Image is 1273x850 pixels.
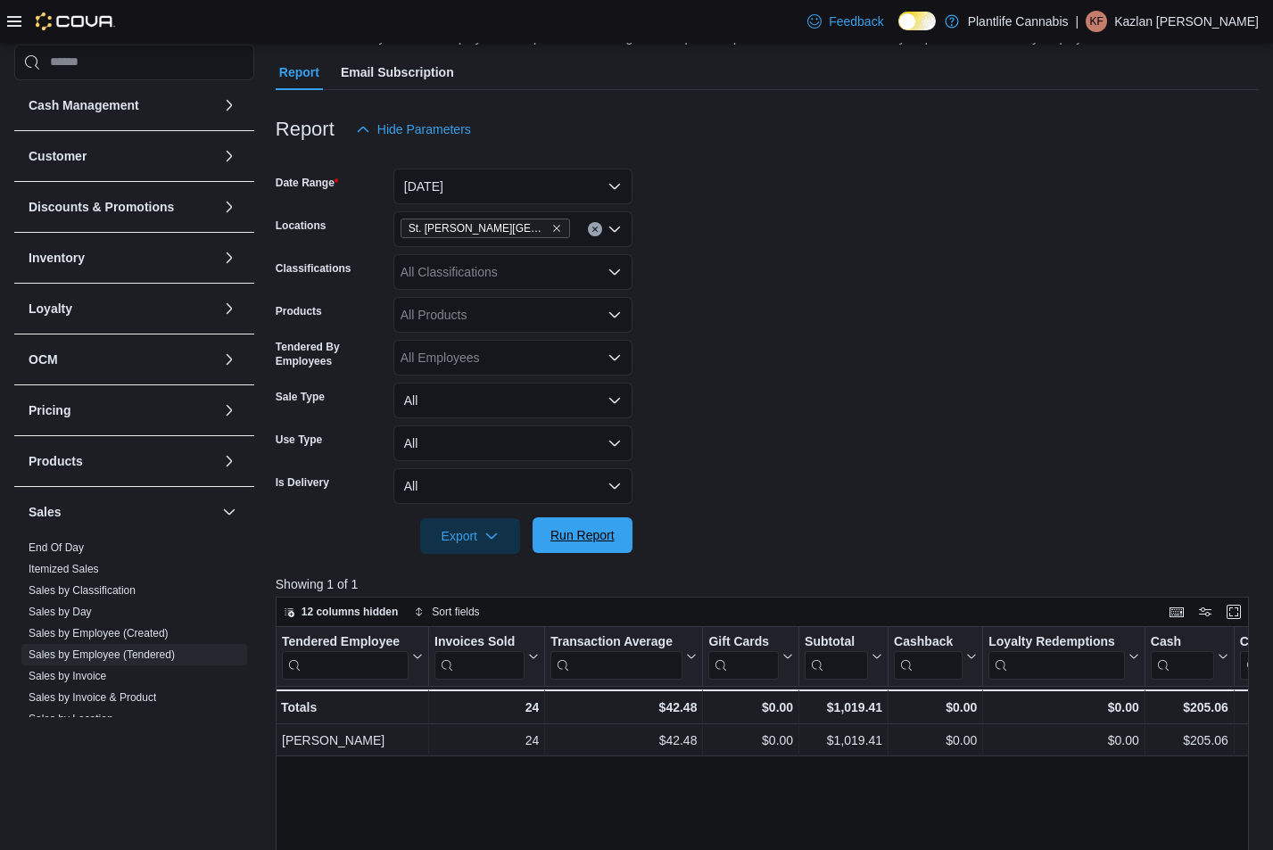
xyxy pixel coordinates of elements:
[894,633,977,679] button: Cashback
[29,627,169,640] a: Sales by Employee (Created)
[276,119,335,140] h3: Report
[988,633,1125,679] div: Loyalty Redemptions
[277,601,406,623] button: 12 columns hidden
[29,648,175,662] span: Sales by Employee (Tendered)
[219,95,240,116] button: Cash Management
[894,730,977,751] div: $0.00
[434,633,539,679] button: Invoices Sold
[219,196,240,218] button: Discounts & Promotions
[608,308,622,322] button: Open list of options
[302,605,399,619] span: 12 columns hidden
[29,96,215,114] button: Cash Management
[708,730,793,751] div: $0.00
[29,452,83,470] h3: Products
[219,349,240,370] button: OCM
[1151,633,1214,650] div: Cash
[409,219,548,237] span: St. [PERSON_NAME][GEOGRAPHIC_DATA]
[276,340,386,368] label: Tendered By Employees
[988,730,1139,751] div: $0.00
[1151,633,1228,679] button: Cash
[988,633,1125,650] div: Loyalty Redemptions
[29,147,215,165] button: Customer
[988,697,1139,718] div: $0.00
[282,633,423,679] button: Tendered Employee
[276,475,329,490] label: Is Delivery
[29,401,70,419] h3: Pricing
[708,697,793,718] div: $0.00
[420,518,520,554] button: Export
[29,198,174,216] h3: Discounts & Promotions
[29,690,156,705] span: Sales by Invoice & Product
[708,633,779,679] div: Gift Card Sales
[800,4,890,39] a: Feedback
[894,633,963,679] div: Cashback
[550,526,615,544] span: Run Report
[805,730,882,751] div: $1,019.41
[805,697,882,718] div: $1,019.41
[276,304,322,318] label: Products
[219,450,240,472] button: Products
[219,145,240,167] button: Customer
[1151,697,1228,718] div: $205.06
[29,249,215,267] button: Inventory
[805,633,868,679] div: Subtotal
[276,390,325,404] label: Sale Type
[29,583,136,598] span: Sales by Classification
[608,222,622,236] button: Open list of options
[434,633,525,650] div: Invoices Sold
[29,351,215,368] button: OCM
[219,501,240,523] button: Sales
[282,633,409,650] div: Tendered Employee
[29,713,113,725] a: Sales by Location
[276,575,1259,593] p: Showing 1 of 1
[434,730,539,751] div: 24
[550,633,697,679] button: Transaction Average
[898,30,899,31] span: Dark Mode
[1086,11,1107,32] div: Kazlan Foisy-Lentz
[550,730,697,751] div: $42.48
[29,452,215,470] button: Products
[276,261,351,276] label: Classifications
[29,605,92,619] span: Sales by Day
[29,147,87,165] h3: Customer
[1151,730,1228,751] div: $205.06
[341,54,454,90] span: Email Subscription
[829,12,883,30] span: Feedback
[1151,633,1214,679] div: Cash
[393,468,632,504] button: All
[276,219,327,233] label: Locations
[29,541,84,555] span: End Of Day
[894,697,977,718] div: $0.00
[29,300,215,318] button: Loyalty
[1166,601,1187,623] button: Keyboard shortcuts
[533,517,632,553] button: Run Report
[29,541,84,554] a: End Of Day
[551,223,562,234] button: Remove St. Albert - Jensen Lakes from selection in this group
[1194,601,1216,623] button: Display options
[29,198,215,216] button: Discounts & Promotions
[377,120,471,138] span: Hide Parameters
[219,247,240,268] button: Inventory
[29,401,215,419] button: Pricing
[407,601,486,623] button: Sort fields
[29,669,106,683] span: Sales by Invoice
[29,606,92,618] a: Sales by Day
[29,712,113,726] span: Sales by Location
[432,605,479,619] span: Sort fields
[29,300,72,318] h3: Loyalty
[805,633,868,650] div: Subtotal
[1089,11,1103,32] span: KF
[393,169,632,204] button: [DATE]
[588,222,602,236] button: Clear input
[29,562,99,576] span: Itemized Sales
[282,730,423,751] div: [PERSON_NAME]
[898,12,936,30] input: Dark Mode
[281,697,423,718] div: Totals
[29,249,85,267] h3: Inventory
[219,298,240,319] button: Loyalty
[29,670,106,682] a: Sales by Invoice
[276,176,339,190] label: Date Range
[1114,11,1259,32] p: Kazlan [PERSON_NAME]
[29,648,175,661] a: Sales by Employee (Tendered)
[968,11,1069,32] p: Plantlife Cannabis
